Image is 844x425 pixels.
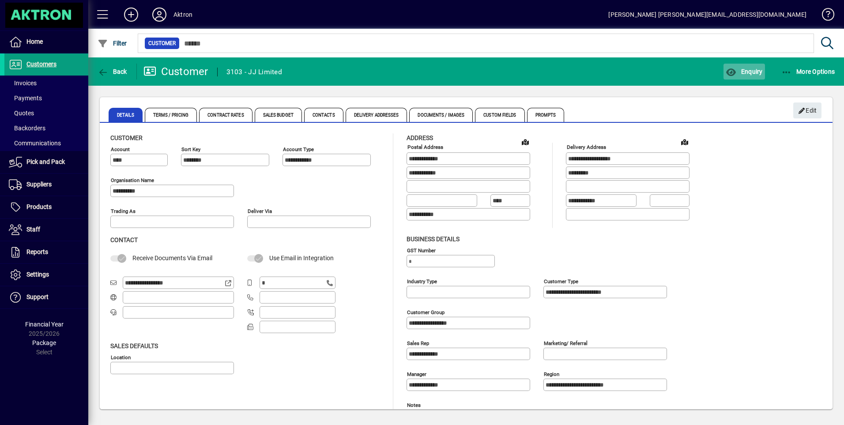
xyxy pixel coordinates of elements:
mat-label: Account Type [283,146,314,152]
a: Suppliers [4,174,88,196]
span: Address [407,134,433,141]
span: Contract Rates [199,108,252,122]
app-page-header-button: Back [88,64,137,80]
span: Reports [26,248,48,255]
span: Backorders [9,125,45,132]
button: Back [95,64,129,80]
button: Add [117,7,145,23]
a: Support [4,286,88,308]
span: Details [109,108,143,122]
span: Quotes [9,110,34,117]
mat-label: Region [544,371,559,377]
a: View on map [518,135,532,149]
a: Knowledge Base [815,2,833,30]
span: Back [98,68,127,75]
a: Reports [4,241,88,263]
span: Staff [26,226,40,233]
button: Enquiry [723,64,765,80]
span: Financial Year [25,321,64,328]
span: Custom Fields [475,108,524,122]
span: Sales defaults [110,342,158,349]
a: Products [4,196,88,218]
mat-label: Marketing/ Referral [544,340,588,346]
span: Filter [98,40,127,47]
span: Contact [110,236,138,243]
mat-label: Customer group [407,309,445,315]
a: Invoices [4,76,88,91]
button: More Options [779,64,837,80]
span: Customer [148,39,176,48]
span: More Options [781,68,835,75]
mat-label: Notes [407,402,421,408]
span: Terms / Pricing [145,108,197,122]
span: Invoices [9,80,37,87]
div: Customer [143,65,208,79]
a: View on map [678,135,692,149]
mat-label: Location [111,354,131,360]
a: Settings [4,264,88,286]
mat-label: Account [111,146,130,152]
a: Communications [4,136,88,151]
button: Profile [145,7,173,23]
span: Enquiry [726,68,762,75]
a: Home [4,31,88,53]
div: [PERSON_NAME] [PERSON_NAME][EMAIL_ADDRESS][DOMAIN_NAME] [608,8,806,22]
span: Prompts [527,108,565,122]
span: Contacts [304,108,343,122]
mat-label: Sort key [181,146,200,152]
button: Filter [95,35,129,51]
mat-label: Customer type [544,278,578,284]
span: Delivery Addresses [346,108,407,122]
button: Edit [793,102,821,118]
a: Pick and Pack [4,151,88,173]
span: Use Email in Integration [269,254,334,262]
a: Quotes [4,106,88,121]
a: Staff [4,219,88,241]
span: Customers [26,61,57,68]
span: Settings [26,271,49,278]
span: Documents / Images [409,108,473,122]
span: Communications [9,140,61,147]
span: Suppliers [26,181,52,188]
mat-label: Industry type [407,278,437,284]
span: Receive Documents Via Email [132,254,212,262]
span: Pick and Pack [26,158,65,165]
span: Support [26,293,49,300]
span: Sales Budget [255,108,302,122]
mat-label: Deliver via [248,208,272,214]
span: Home [26,38,43,45]
span: Products [26,203,52,210]
span: Edit [798,103,817,118]
span: Business details [407,235,460,243]
span: Customer [110,134,143,141]
a: Backorders [4,121,88,136]
a: Payments [4,91,88,106]
mat-label: Sales rep [407,340,429,346]
mat-label: Trading as [111,208,136,214]
span: Payments [9,95,42,102]
mat-label: Organisation name [111,177,154,183]
div: 3103 - JJ Limited [226,65,282,79]
mat-label: Manager [407,371,426,377]
mat-label: GST Number [407,247,436,253]
span: Package [32,339,56,346]
div: Aktron [173,8,192,22]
